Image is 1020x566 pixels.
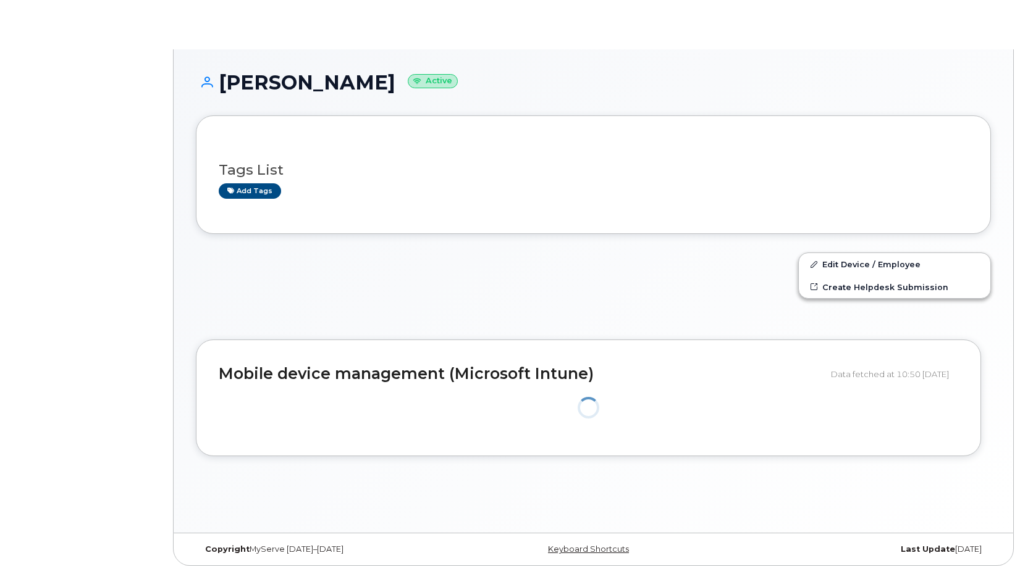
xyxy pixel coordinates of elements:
h2: Mobile device management (Microsoft Intune) [219,365,822,383]
strong: Last Update [901,544,955,554]
div: [DATE] [726,544,991,554]
h1: [PERSON_NAME] [196,72,991,93]
a: Add tags [219,183,281,199]
a: Keyboard Shortcuts [548,544,629,554]
a: Edit Device / Employee [799,253,990,275]
small: Active [408,74,458,88]
div: Data fetched at 10:50 [DATE] [831,362,958,386]
strong: Copyright [205,544,250,554]
div: MyServe [DATE]–[DATE] [196,544,461,554]
h3: Tags List [219,162,968,178]
a: Create Helpdesk Submission [799,276,990,298]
